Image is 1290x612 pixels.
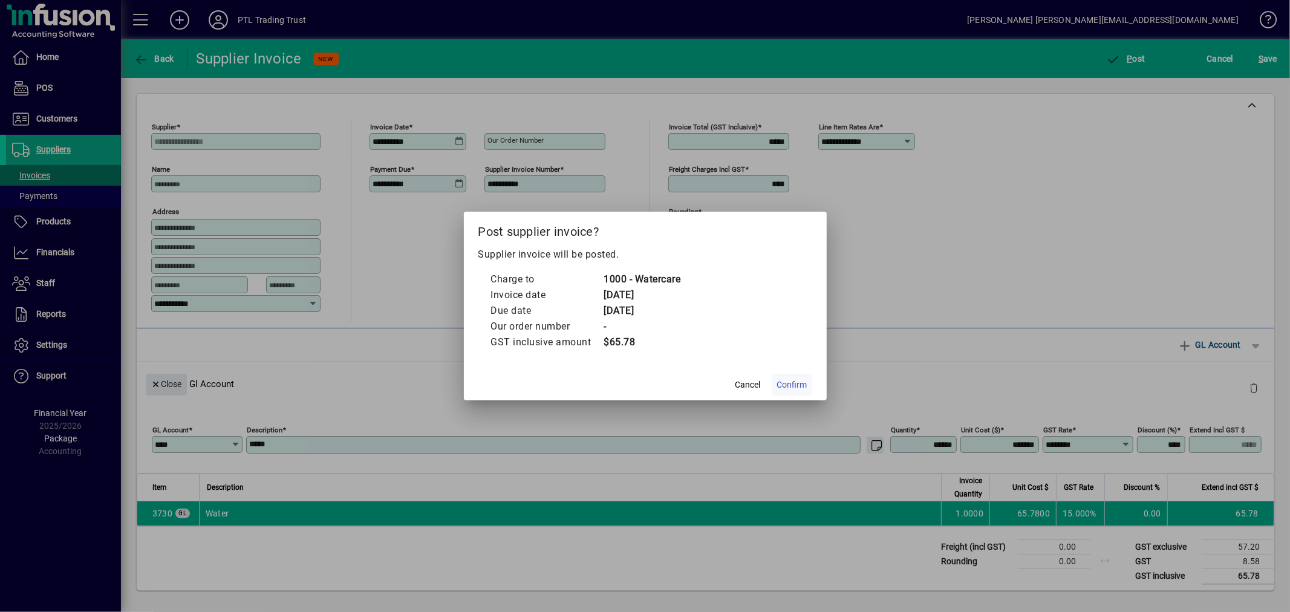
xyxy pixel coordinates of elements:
[777,379,807,391] span: Confirm
[604,303,681,319] td: [DATE]
[464,212,827,247] h2: Post supplier invoice?
[478,247,812,262] p: Supplier invoice will be posted.
[490,272,604,287] td: Charge to
[490,334,604,350] td: GST inclusive amount
[490,287,604,303] td: Invoice date
[735,379,761,391] span: Cancel
[729,374,767,396] button: Cancel
[604,334,681,350] td: $65.78
[772,374,812,396] button: Confirm
[604,272,681,287] td: 1000 - Watercare
[490,303,604,319] td: Due date
[490,319,604,334] td: Our order number
[604,319,681,334] td: -
[604,287,681,303] td: [DATE]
